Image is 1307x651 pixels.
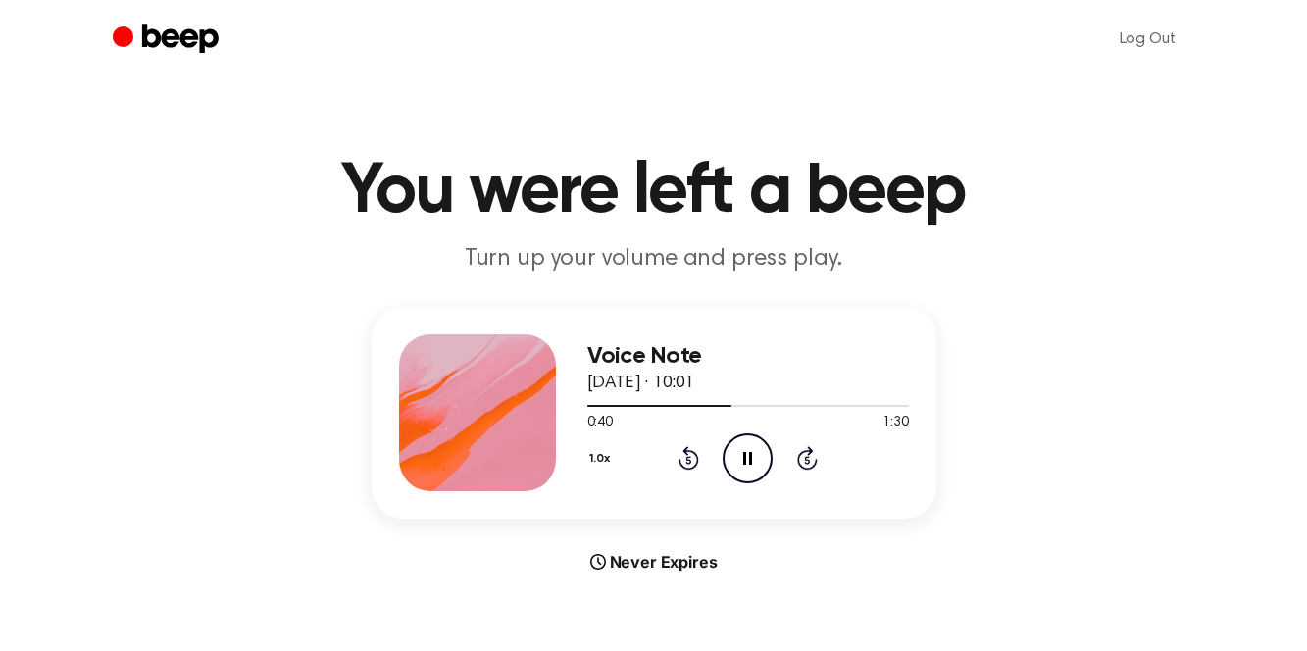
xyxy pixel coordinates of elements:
div: Never Expires [372,550,936,574]
span: [DATE] · 10:01 [587,375,695,392]
p: Turn up your volume and press play. [277,243,1031,275]
span: 1:30 [882,413,908,433]
h1: You were left a beep [152,157,1156,227]
a: Log Out [1100,16,1195,63]
a: Beep [113,21,224,59]
span: 0:40 [587,413,613,433]
h3: Voice Note [587,343,909,370]
button: 1.0x [587,442,618,476]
